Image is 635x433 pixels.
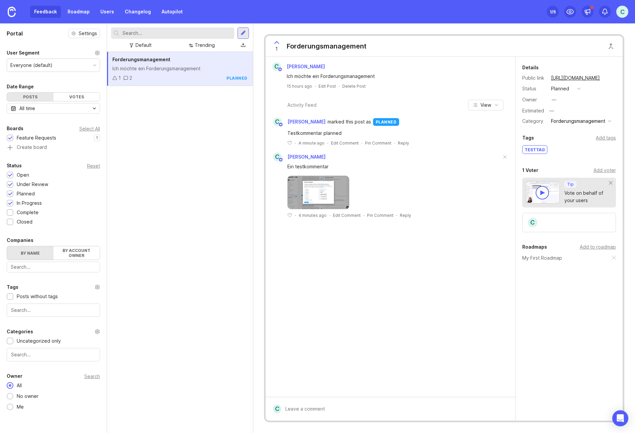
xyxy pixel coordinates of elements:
[17,134,56,142] div: Feature Requests
[195,41,215,49] div: Trending
[522,117,546,125] div: Category
[526,181,560,203] img: video-thumbnail-vote-d41b83416815613422e2ca741bf692cc.jpg
[96,6,118,18] a: Users
[96,135,98,141] p: 1
[287,83,312,89] a: 15 hours ago
[79,30,97,37] span: Settings
[278,122,283,127] img: member badge
[287,118,326,125] span: [PERSON_NAME]
[89,106,100,111] svg: toggle icon
[17,218,32,226] div: Closed
[10,62,53,69] div: Everyone (default)
[612,410,628,426] div: Open Intercom Messenger
[522,85,546,92] div: Status
[269,153,326,161] a: C[PERSON_NAME]
[118,74,121,82] div: 1
[522,74,546,82] div: Public link
[550,7,556,16] div: 1 /5
[17,199,42,207] div: In Progress
[7,246,54,260] label: By name
[295,140,296,146] div: ·
[17,190,35,197] div: Planned
[315,83,316,89] div: ·
[84,374,100,378] div: Search
[278,157,283,162] img: member badge
[396,212,397,218] div: ·
[269,117,328,126] a: C[PERSON_NAME]
[11,307,96,314] input: Search...
[79,127,100,131] div: Select All
[331,140,359,146] div: Edit Comment
[68,29,100,38] button: Settings
[7,283,18,291] div: Tags
[158,6,187,18] a: Autopilot
[273,153,282,161] div: C
[13,382,25,389] div: All
[277,67,282,72] img: member badge
[580,243,616,251] div: Add to roadmap
[522,134,534,142] div: Tags
[273,117,282,126] div: C
[11,351,96,358] input: Search...
[287,176,350,209] img: https://canny-assets.io/images/3092f985aafdfc6ebe263a9d4bad6a47.png
[122,29,232,37] input: Search...
[547,106,556,115] div: —
[17,171,29,179] div: Open
[7,328,33,336] div: Categories
[287,73,502,80] div: Ich möchte ein Forderungsmanagement
[17,337,61,345] div: Uncategorized only
[298,140,325,146] span: A minute ago
[11,263,96,271] input: Search...
[17,181,48,188] div: Under Review
[7,236,33,244] div: Companies
[129,74,132,82] div: 2
[7,93,54,101] div: Posts
[7,83,34,91] div: Date Range
[54,93,100,101] div: Votes
[400,212,411,218] div: Reply
[522,96,546,103] div: Owner
[373,118,399,126] div: planned
[328,118,371,125] span: marked this post as
[121,6,155,18] a: Changelog
[551,117,605,125] div: Forderungsmanagement
[480,102,491,108] span: View
[594,167,616,174] div: Add voter
[268,62,330,71] a: C[PERSON_NAME]
[287,101,316,109] div: Activity Feed
[327,140,328,146] div: ·
[329,212,330,218] div: ·
[552,96,556,103] div: —
[112,57,170,62] span: Forderungsmanagement
[287,163,501,170] div: Ein testkommentar
[522,64,539,72] div: Details
[564,189,609,204] div: Vote on behalf of your users
[522,108,544,113] div: Estimated
[7,372,22,380] div: Owner
[7,145,100,151] a: Create board
[64,6,94,18] a: Roadmap
[551,85,569,92] div: planned
[7,49,39,57] div: User Segment
[7,162,22,170] div: Status
[7,124,23,133] div: Boards
[287,64,325,69] span: [PERSON_NAME]
[361,140,362,146] div: ·
[333,212,361,218] div: Edit Comment
[287,154,326,160] span: [PERSON_NAME]
[54,246,100,260] label: By account owner
[547,6,559,18] button: 1/5
[226,75,248,81] div: planned
[13,403,27,411] div: Me
[273,405,281,413] div: C
[604,39,618,53] button: Close button
[319,83,336,89] div: Edit Post
[8,7,16,17] img: Canny Home
[523,146,547,154] div: Testtag
[527,217,538,228] div: C
[13,393,42,400] div: No owner
[596,134,616,142] div: Add tags
[295,212,296,218] div: ·
[135,41,152,49] div: Default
